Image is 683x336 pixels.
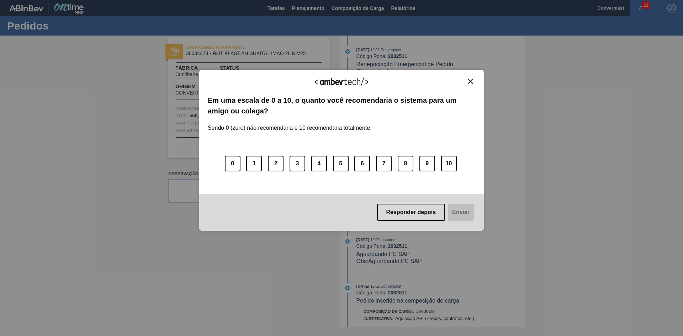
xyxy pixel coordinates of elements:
button: 5 [333,156,349,171]
button: 10 [441,156,457,171]
label: Em uma escala de 0 a 10, o quanto você recomendaria o sistema para um amigo ou colega? [208,95,475,117]
button: 8 [398,156,413,171]
button: 4 [311,156,327,171]
button: 9 [419,156,435,171]
button: Close [466,78,475,84]
button: 3 [290,156,305,171]
img: Logo Ambevtech [315,78,368,86]
button: 6 [354,156,370,171]
button: 7 [376,156,392,171]
button: 1 [246,156,262,171]
img: Close [468,79,473,84]
button: Responder depois [377,204,445,221]
label: Sendo 0 (zero) não recomendaria e 10 recomendaria totalmente. [208,116,372,131]
button: 0 [225,156,240,171]
button: 2 [268,156,284,171]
